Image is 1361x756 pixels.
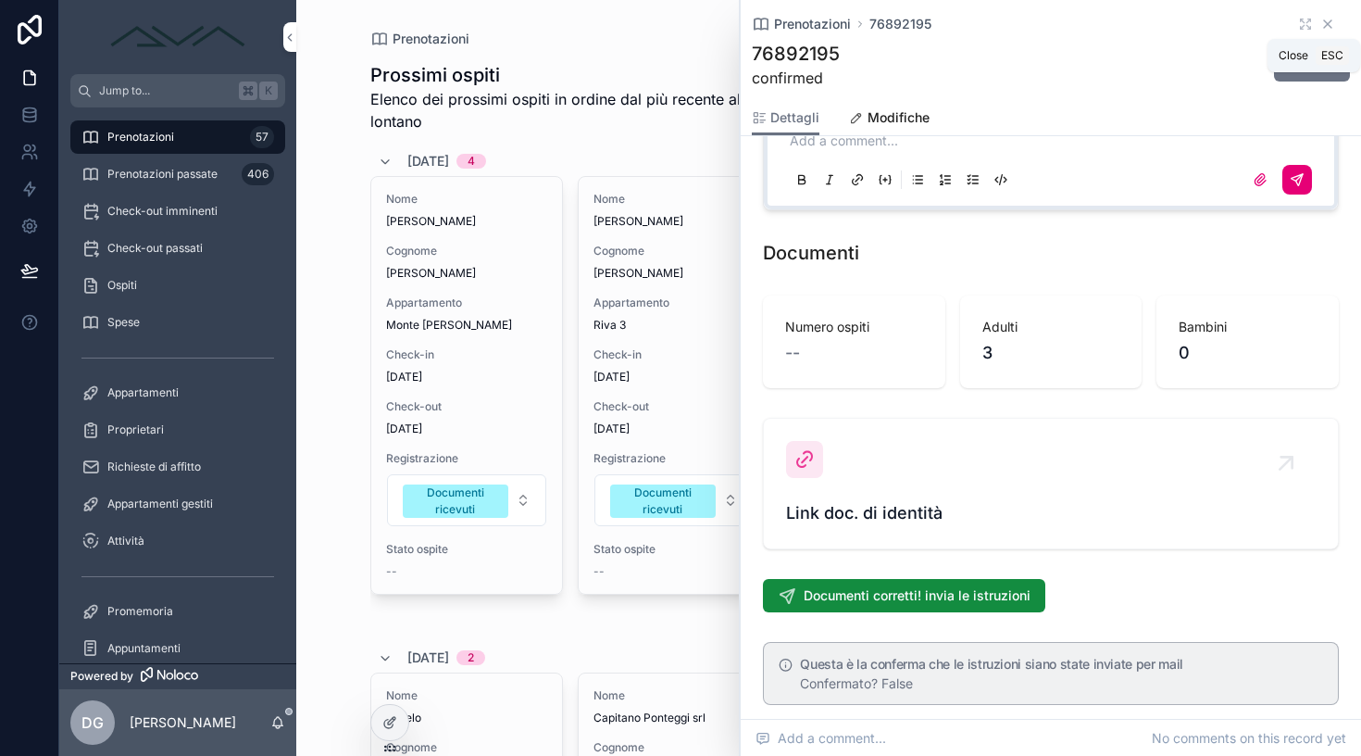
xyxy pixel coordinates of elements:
span: Attività [107,534,144,548]
span: Registrazione [386,451,547,466]
span: Add a comment... [755,729,886,748]
span: -- [785,340,800,366]
span: Nome [593,192,755,207]
span: Dettagli [770,108,819,127]
span: Cognome [593,740,755,755]
span: Link doc. di identità [786,500,1316,526]
span: [PERSON_NAME] [593,214,755,229]
a: Spese [70,306,285,339]
span: DG [81,712,104,734]
span: 0 [1179,340,1317,366]
span: Bambini [1179,318,1317,336]
a: Prenotazioni [752,15,851,33]
span: Modifiche [868,108,930,127]
span: [PERSON_NAME] [593,266,755,281]
button: Unselect DOCUMENTI_RICEVUTI [610,483,716,518]
span: [DATE] [593,370,755,384]
a: Modifiche [849,101,930,138]
a: Attività [70,524,285,558]
span: Confermato? False [800,675,913,691]
span: [DATE] [407,152,449,170]
h1: 76892195 [752,41,840,67]
span: Prenotazioni [107,130,174,145]
span: Stato ospite [593,542,755,557]
button: Jump to...K [70,74,285,107]
a: Dettagli [752,101,819,136]
span: Prenotazioni passate [107,167,218,182]
span: Cognome [593,244,755,258]
span: [DATE] [407,649,449,667]
span: -- [593,564,605,579]
span: Check-in [593,347,755,362]
button: Documenti corretti! invia le istruzioni [763,579,1045,612]
button: Select Button [594,474,754,526]
div: 2 [468,650,474,665]
a: Check-out imminenti [70,195,285,228]
span: 3 [982,340,1120,366]
span: K [261,83,276,98]
span: Monte [PERSON_NAME] [386,318,547,333]
a: Ospiti [70,269,285,302]
div: 57 [250,126,274,148]
a: Link doc. di identità [764,419,1338,548]
h1: Documenti [763,240,859,266]
img: App logo [104,22,252,52]
span: Elenco dei prossimi ospiti in ordine dal più recente al più lontano [370,88,820,132]
a: Prenotazioni57 [70,120,285,154]
div: scrollable content [59,107,296,663]
span: Capitano Ponteggi srl [593,711,755,725]
a: 76892195 [869,15,931,33]
div: 406 [242,163,274,185]
a: Promemoria [70,595,285,628]
button: Select Button [387,474,546,526]
span: [PERSON_NAME] [386,266,547,281]
div: Documenti ricevuti [414,485,497,518]
a: Nome[PERSON_NAME]Cognome[PERSON_NAME]AppartamentoMonte [PERSON_NAME]Check-in[DATE]Check-out[DATE]... [370,176,563,595]
span: Registrazione [593,451,755,466]
span: No comments on this record yet [1152,729,1346,748]
span: Powered by [70,669,133,684]
span: Spese [107,315,140,330]
span: Cognome [386,244,547,258]
span: angelo [386,711,547,725]
span: [DATE] [386,370,547,384]
span: Appartamento [386,296,547,310]
button: Unselect DOCUMENTI_RICEVUTI [403,483,508,518]
span: Appuntamenti [107,641,181,656]
h1: Prossimi ospiti [370,62,820,88]
span: -- [386,564,397,579]
span: Check-out [386,399,547,414]
span: Prenotazioni [774,15,851,33]
a: Proprietari [70,413,285,447]
span: Appartamento [593,296,755,310]
div: Documenti ricevuti [621,485,705,518]
span: Ospiti [107,278,137,293]
a: Richieste di affitto [70,450,285,484]
p: [PERSON_NAME] [130,713,236,732]
span: Promemoria [107,604,173,619]
span: Esc [1317,48,1347,63]
a: Prenotazioni [370,30,469,48]
div: 4 [468,154,475,169]
span: [DATE] [593,422,755,436]
span: Numero ospiti [785,318,923,336]
span: confirmed [752,67,840,89]
span: Documenti corretti! invia le istruzioni [804,586,1030,605]
span: Nome [386,688,547,703]
span: Proprietari [107,422,164,437]
a: Check-out passati [70,232,285,265]
span: Close [1279,48,1308,63]
span: Check-out [593,399,755,414]
a: Appartamenti [70,376,285,409]
span: Cognome [386,740,547,755]
span: Appartamenti [107,385,179,400]
span: Jump to... [99,83,231,98]
a: Powered by [59,663,296,689]
span: Prenotazioni [393,30,469,48]
span: Nome [593,688,755,703]
span: Appartamenti gestiti [107,497,213,511]
span: [PERSON_NAME] [386,214,547,229]
span: Nome [386,192,547,207]
a: Nome[PERSON_NAME]Cognome[PERSON_NAME]AppartamentoRiva 3Check-in[DATE]Check-out[DATE]Registrazione... [578,176,770,595]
